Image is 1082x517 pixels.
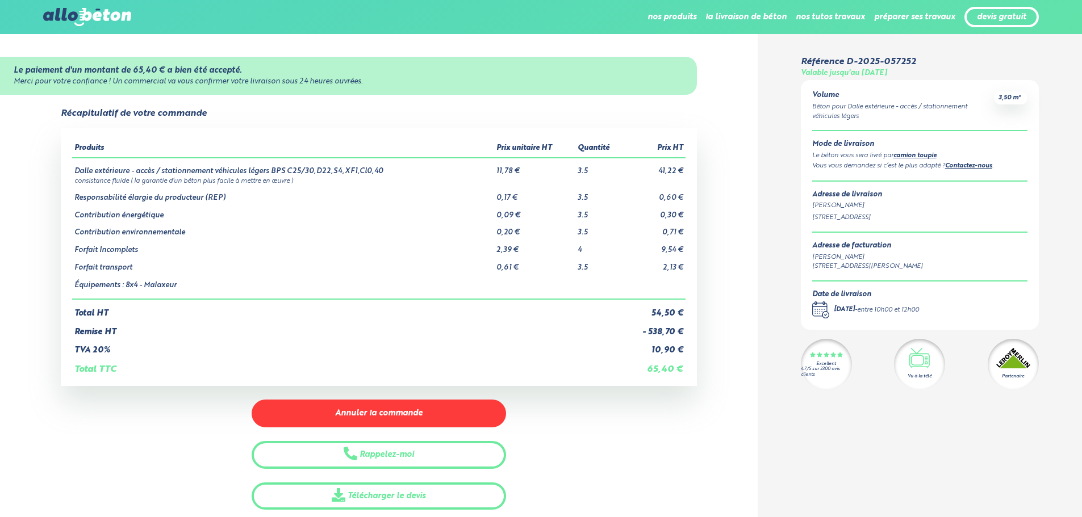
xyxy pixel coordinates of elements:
[812,291,919,299] div: Date de livraison
[72,337,624,355] td: TVA 20%
[624,299,686,318] td: 54,50 €
[494,158,575,176] td: 11,78 €
[624,255,686,272] td: 2,13 €
[494,220,575,237] td: 0,20 €
[874,3,955,31] li: préparer ses travaux
[812,213,1027,222] div: [STREET_ADDRESS]
[812,242,923,250] div: Adresse de facturation
[893,153,937,159] a: camion toupie
[812,151,1027,161] div: Le béton vous sera livré par
[72,185,494,203] td: Responsabilité élargie du producteur (REP)
[72,237,494,255] td: Forfait Incomplets
[945,163,992,169] a: Contactez-nous
[252,441,506,469] button: Rappelez-moi
[624,158,686,176] td: 41,22 €
[494,203,575,220] td: 0,09 €
[981,473,1070,505] iframe: Help widget launcher
[494,140,575,158] th: Prix unitaire HT
[812,253,923,262] div: [PERSON_NAME]
[575,255,624,272] td: 3.5
[812,140,1027,149] div: Mode de livraison
[624,203,686,220] td: 0,30 €
[624,140,686,158] th: Prix HT
[575,158,624,176] td: 3.5
[834,305,855,315] div: [DATE]
[812,201,1027,211] div: [PERSON_NAME]
[801,367,852,377] div: 4.7/5 sur 2300 avis clients
[624,220,686,237] td: 0,71 €
[575,237,624,255] td: 4
[857,305,919,315] div: entre 10h00 et 12h00
[801,57,916,67] div: Référence D-2025-057252
[801,69,887,78] div: Valable jusqu'au [DATE]
[72,158,494,176] td: Dalle extérieure - accès / stationnement véhicules légers BPS C25/30,D22,S4,XF1,Cl0,40
[72,299,624,318] td: Total HT
[72,255,494,272] td: Forfait transport
[796,3,865,31] li: nos tutos travaux
[43,8,131,26] img: allobéton
[72,272,494,300] td: Équipements : 8x4 - Malaxeur
[816,362,836,367] div: Excellent
[624,355,686,375] td: 65,40 €
[999,94,1021,102] span: 3,50 m³
[72,355,624,375] td: Total TTC
[14,78,683,86] div: Merci pour votre confiance ! Un commercial va vous confirmer votre livraison sous 24 heures ouvrées.
[624,318,686,337] td: - 538,70 €
[494,255,575,272] td: 0,61 €
[812,262,923,271] div: [STREET_ADDRESS][PERSON_NAME]
[72,203,494,220] td: Contribution énergétique
[812,191,1027,199] div: Adresse de livraison
[575,220,624,237] td: 3.5
[812,161,1027,171] div: Vous vous demandez si c’est le plus adapté ? .
[72,220,494,237] td: Contribution environnementale
[977,12,1026,22] a: devis gratuit
[72,175,686,185] td: consistance fluide ( la garantie d’un béton plus facile à mettre en œuvre )
[252,400,506,427] button: Annuler la commande
[834,305,919,315] div: -
[1002,373,1024,380] div: Partenaire
[624,185,686,203] td: 0,60 €
[494,237,575,255] td: 2,39 €
[575,203,624,220] td: 3.5
[812,102,994,121] div: Béton pour Dalle extérieure - accès / stationnement véhicules légers
[908,373,931,380] div: Vu à la télé
[624,237,686,255] td: 9,54 €
[575,140,624,158] th: Quantité
[494,185,575,203] td: 0,17 €
[624,337,686,355] td: 10,90 €
[252,482,506,510] a: Télécharger le devis
[575,185,624,203] td: 3.5
[61,108,207,119] div: Récapitulatif de votre commande
[705,3,787,31] li: la livraison de béton
[812,91,994,100] div: Volume
[14,66,242,74] strong: Le paiement d'un montant de 65,40 € a bien été accepté.
[72,318,624,337] td: Remise HT
[72,140,494,158] th: Produits
[647,3,696,31] li: nos produits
